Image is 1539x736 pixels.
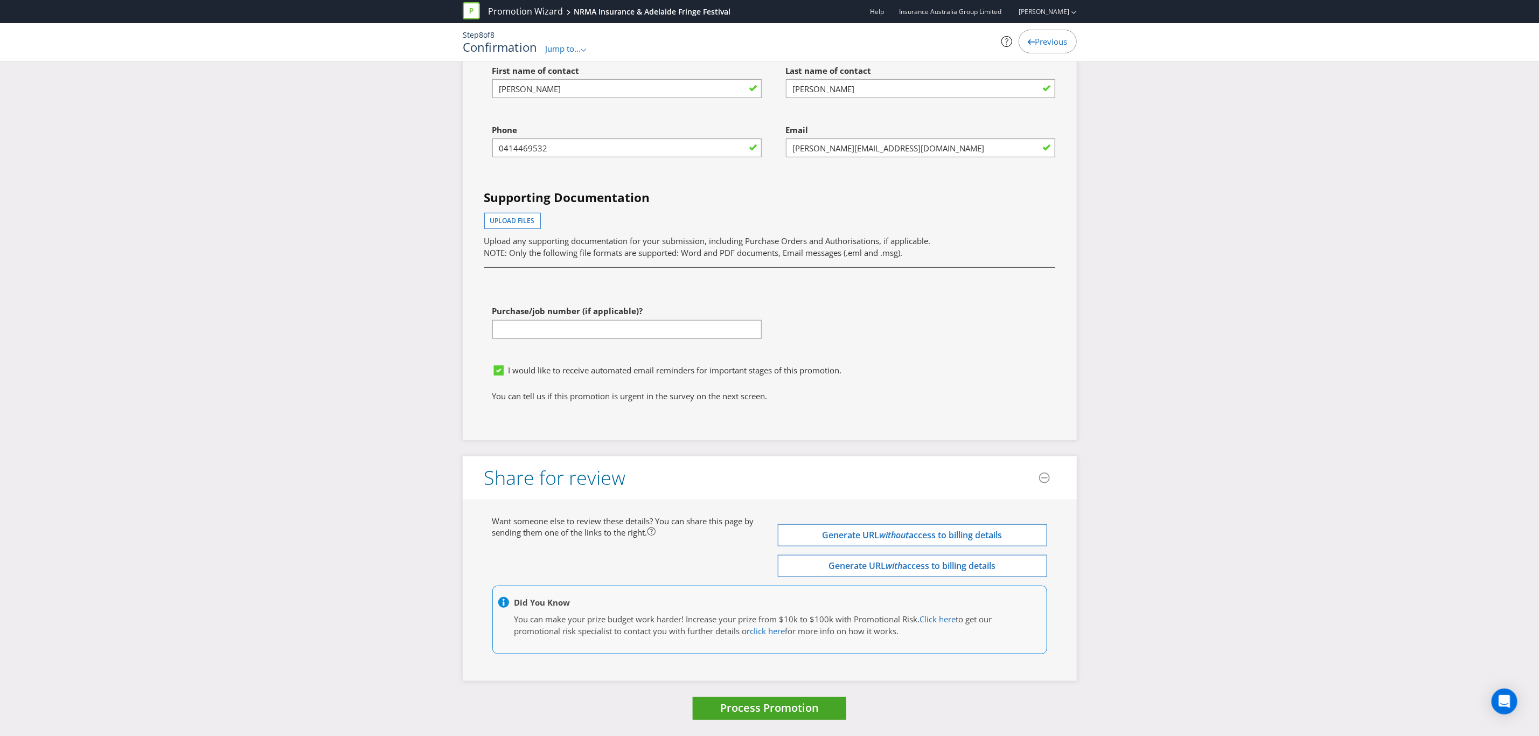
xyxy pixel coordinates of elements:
[750,626,785,636] a: click here
[871,7,885,16] a: Help
[509,365,842,376] span: I would like to receive automated email reminders for important stages of this promotion.
[483,30,490,40] span: of
[492,516,754,538] span: Want someone else to review these details? You can share this page by sending them one of the lin...
[492,305,643,316] span: Purchase/job number (if applicable)?
[823,529,880,541] span: Generate URL
[829,560,886,572] span: Generate URL
[545,43,581,54] span: Jump to...
[886,560,903,572] em: with
[900,7,1002,16] span: Insurance Australia Group Limited
[484,247,903,258] span: NOTE: Only the following file formats are supported: Word and PDF documents, Email messages (.eml...
[778,555,1047,577] button: Generate URLwithaccess to billing details
[484,213,541,229] button: Upload files
[488,5,563,18] a: Promotion Wizard
[514,614,992,636] span: to get our promotional risk specialist to contact you with further details or
[880,529,909,541] em: without
[909,529,1002,541] span: access to billing details
[492,65,580,76] span: First name of contact
[514,614,920,624] span: You can make your prize budget work harder! Increase your prize from $10k to $100k with Promotion...
[786,124,809,135] span: Email
[463,40,538,53] h1: Confirmation
[1492,689,1517,714] div: Open Intercom Messenger
[492,391,1047,402] p: You can tell us if this promotion is urgent in the survey on the next screen.
[920,614,956,624] a: Click here
[785,626,899,636] span: for more info on how it works.
[463,30,479,40] span: Step
[490,216,535,225] span: Upload files
[720,700,819,715] span: Process Promotion
[903,560,996,572] span: access to billing details
[490,30,495,40] span: 8
[484,235,931,246] span: Upload any supporting documentation for your submission, including Purchase Orders and Authorisat...
[492,124,518,135] span: Phone
[484,467,626,489] h3: Share for review
[1035,36,1068,47] span: Previous
[778,524,1047,546] button: Generate URLwithoutaccess to billing details
[484,189,1055,206] h4: Supporting Documentation
[693,697,846,720] button: Process Promotion
[1008,7,1070,16] a: [PERSON_NAME]
[786,65,872,76] span: Last name of contact
[574,6,730,17] div: NRMA Insurance & Adelaide Fringe Festival
[479,30,483,40] span: 8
